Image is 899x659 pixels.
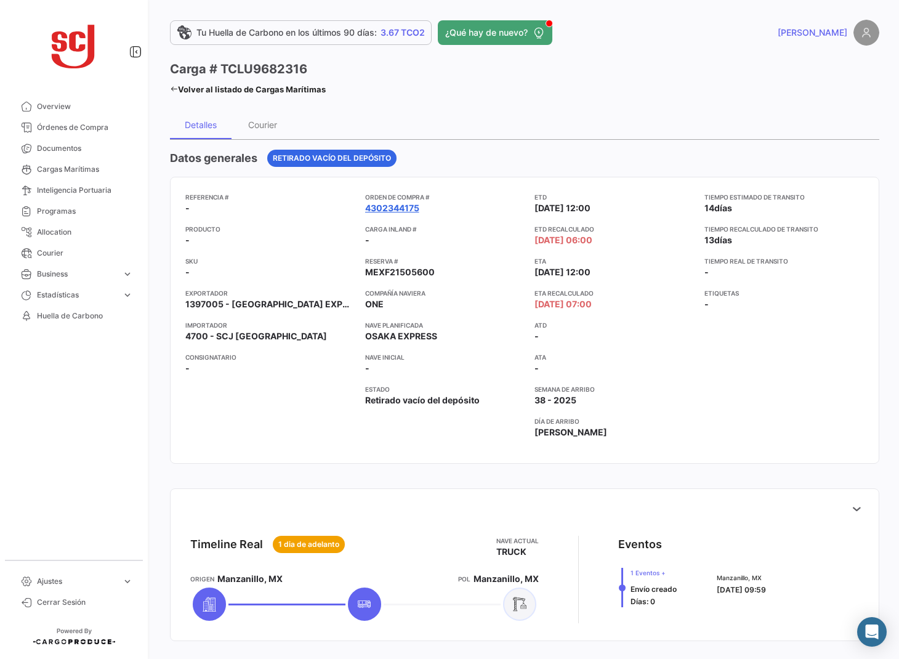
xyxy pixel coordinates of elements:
[534,330,539,342] span: -
[365,320,525,330] app-card-info-title: Nave planificada
[474,573,539,585] span: Manzanillo, MX
[190,536,263,553] div: Timeline Real
[631,584,677,594] span: Envío creado
[185,266,190,278] span: -
[278,539,339,550] span: 1 dia de adelanto
[704,298,709,310] span: -
[717,573,766,583] span: Manzanillo, MX
[37,310,133,321] span: Huella de Carbono
[185,224,355,234] app-card-info-title: Producto
[37,185,133,196] span: Inteligencia Portuaria
[704,267,709,277] span: -
[714,235,732,245] span: días
[704,256,865,266] app-card-info-title: Tiempo real de transito
[704,235,714,245] span: 13
[618,536,662,553] div: Eventos
[185,234,190,246] span: -
[365,256,525,266] app-card-info-title: Reserva #
[714,203,732,213] span: días
[857,617,887,647] div: Abrir Intercom Messenger
[196,26,377,39] span: Tu Huella de Carbono en los últimos 90 días:
[496,546,526,558] span: TRUCK
[10,305,138,326] a: Huella de Carbono
[190,574,214,584] app-card-info-title: Origen
[10,180,138,201] a: Inteligencia Portuaria
[37,143,133,154] span: Documentos
[365,394,480,406] span: Retirado vacío del depósito
[496,536,539,546] app-card-info-title: Nave actual
[185,202,190,214] span: -
[458,574,470,584] app-card-info-title: POL
[248,119,277,130] div: Courier
[365,224,525,234] app-card-info-title: Carga inland #
[37,122,133,133] span: Órdenes de Compra
[365,234,369,246] span: -
[365,362,369,374] span: -
[534,192,695,202] app-card-info-title: ETD
[365,384,525,394] app-card-info-title: Estado
[37,576,117,587] span: Ajustes
[185,352,355,362] app-card-info-title: Consignatario
[534,202,591,214] span: [DATE] 12:00
[365,352,525,362] app-card-info-title: Nave inicial
[10,117,138,138] a: Órdenes de Compra
[10,243,138,264] a: Courier
[438,20,552,45] button: ¿Qué hay de nuevo?
[853,20,879,46] img: placeholder-user.png
[122,576,133,587] span: expand_more
[122,289,133,301] span: expand_more
[217,573,283,585] span: Manzanillo, MX
[534,352,695,362] app-card-info-title: ATA
[37,164,133,175] span: Cargas Marítimas
[631,597,655,606] span: Días: 0
[37,269,117,280] span: Business
[185,288,355,298] app-card-info-title: Exportador
[43,15,105,76] img: scj_logo1.svg
[122,269,133,280] span: expand_more
[10,222,138,243] a: Allocation
[534,394,576,406] span: 38 - 2025
[381,26,425,39] span: 3.67 TCO2
[704,203,714,213] span: 14
[185,298,355,310] span: 1397005 - [GEOGRAPHIC_DATA] EXPORT DC
[534,362,539,374] span: -
[534,266,591,278] span: [DATE] 12:00
[365,288,525,298] app-card-info-title: Compañía naviera
[10,138,138,159] a: Documentos
[534,426,607,439] span: [PERSON_NAME]
[185,256,355,266] app-card-info-title: SKU
[37,289,117,301] span: Estadísticas
[365,331,437,341] span: OSAKA EXPRESS
[37,227,133,238] span: Allocation
[185,330,327,342] span: 4700 - SCJ [GEOGRAPHIC_DATA]
[10,201,138,222] a: Programas
[10,159,138,180] a: Cargas Marítimas
[170,20,432,45] a: Tu Huella de Carbono en los últimos 90 días:3.67 TCO2
[704,192,865,202] app-card-info-title: Tiempo estimado de transito
[170,150,257,167] h4: Datos generales
[704,288,865,298] app-card-info-title: Etiquetas
[534,416,695,426] app-card-info-title: Día de Arribo
[534,234,592,246] span: [DATE] 06:00
[365,266,435,278] span: MEXF21505600
[365,298,384,310] span: ONE
[534,320,695,330] app-card-info-title: ATD
[170,60,307,78] h3: Carga # TCLU9682316
[534,298,592,310] span: [DATE] 07:00
[534,256,695,266] app-card-info-title: ETA
[534,288,695,298] app-card-info-title: ETA Recalculado
[704,224,865,234] app-card-info-title: Tiempo recalculado de transito
[185,119,217,130] div: Detalles
[365,192,525,202] app-card-info-title: Orden de Compra #
[534,384,695,394] app-card-info-title: Semana de Arribo
[37,597,133,608] span: Cerrar Sesión
[717,585,766,594] span: [DATE] 09:59
[534,224,695,234] app-card-info-title: ETD Recalculado
[10,96,138,117] a: Overview
[170,81,326,98] a: Volver al listado de Cargas Marítimas
[445,26,528,39] span: ¿Qué hay de nuevo?
[631,568,677,578] span: 1 Eventos +
[185,192,355,202] app-card-info-title: Referencia #
[778,26,847,39] span: [PERSON_NAME]
[37,206,133,217] span: Programas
